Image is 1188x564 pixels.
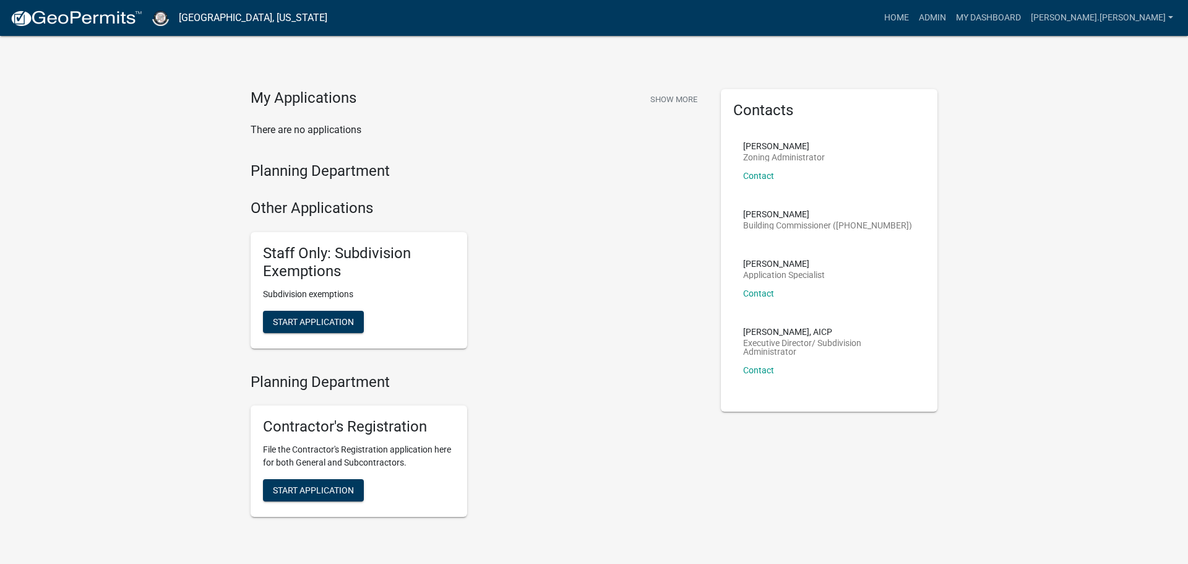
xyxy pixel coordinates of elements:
[251,89,356,108] h4: My Applications
[273,316,354,326] span: Start Application
[743,271,825,279] p: Application Specialist
[743,153,825,162] p: Zoning Administrator
[743,328,915,336] p: [PERSON_NAME], AICP
[951,6,1026,30] a: My Dashboard
[743,210,912,219] p: [PERSON_NAME]
[743,142,825,150] p: [PERSON_NAME]
[263,311,364,333] button: Start Application
[179,7,327,28] a: [GEOGRAPHIC_DATA], [US_STATE]
[263,443,455,469] p: File the Contractor's Registration application here for both General and Subcontractors.
[152,9,169,26] img: Cass County, Indiana
[1026,6,1178,30] a: [PERSON_NAME].[PERSON_NAME]
[743,171,774,181] a: Contact
[251,199,702,358] wm-workflow-list-section: Other Applications
[743,259,825,268] p: [PERSON_NAME]
[645,89,702,110] button: Show More
[251,162,702,180] h4: Planning Department
[251,199,702,217] h4: Other Applications
[263,418,455,436] h5: Contractor's Registration
[743,289,774,298] a: Contact
[263,479,364,501] button: Start Application
[733,102,925,119] h5: Contacts
[743,365,774,375] a: Contact
[879,6,914,30] a: Home
[263,245,455,280] h5: Staff Only: Subdivision Exemptions
[251,373,702,391] h4: Planning Department
[273,485,354,495] span: Start Application
[263,288,455,301] p: Subdivision exemptions
[743,339,915,356] p: Executive Director/ Subdivision Administrator
[743,221,912,230] p: Building Commissioner ([PHONE_NUMBER])
[914,6,951,30] a: Admin
[251,123,702,137] p: There are no applications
